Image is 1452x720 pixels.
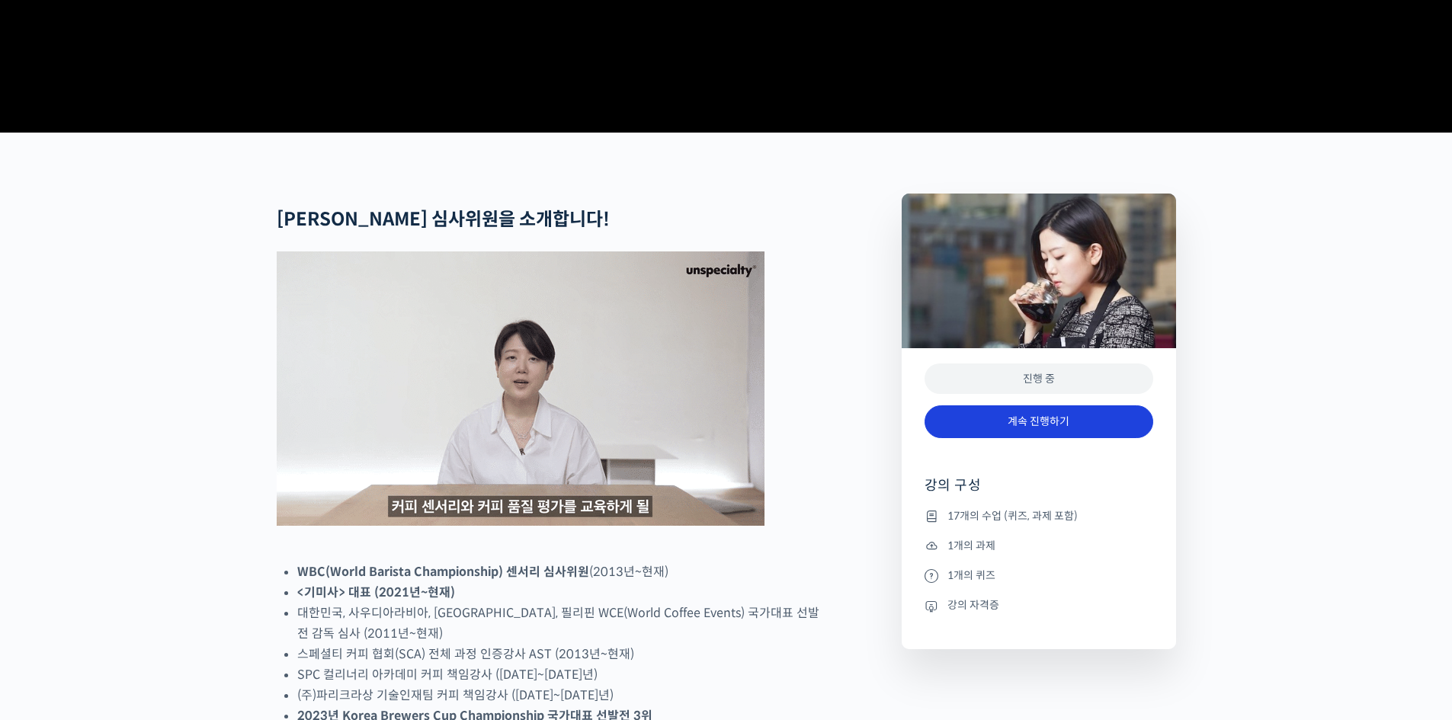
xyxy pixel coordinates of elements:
span: 홈 [48,506,57,518]
strong: WBC(World Barista Championship) 센서리 심사위원 [297,564,589,580]
li: SPC 컬리너리 아카데미 커피 책임강사 ([DATE]~[DATE]년) [297,664,821,685]
li: 1개의 퀴즈 [925,566,1153,584]
span: 대화 [139,507,158,519]
li: 대한민국, 사우디아라비아, [GEOGRAPHIC_DATA], 필리핀 WCE(World Coffee Events) 국가대표 선발전 감독 심사 (2011년~현재) [297,603,821,644]
h2: ! [277,209,821,231]
h4: 강의 구성 [925,476,1153,507]
strong: <기미사> 대표 (2021년~현재) [297,584,455,600]
li: 강의 자격증 [925,597,1153,615]
a: 대화 [101,483,197,521]
li: 스페셜티 커피 협회(SCA) 전체 과정 인증강사 AST (2013년~현재) [297,644,821,664]
a: 계속 진행하기 [925,405,1153,438]
strong: [PERSON_NAME] 심사위원을 소개합니다 [277,208,603,231]
li: 1개의 과제 [925,536,1153,555]
li: (2013년~현재) [297,562,821,582]
span: 설정 [236,506,254,518]
li: (주)파리크라상 기술인재팀 커피 책임강사 ([DATE]~[DATE]년) [297,685,821,706]
div: 진행 중 [925,363,1153,395]
a: 설정 [197,483,293,521]
a: 홈 [5,483,101,521]
li: 17개의 수업 (퀴즈, 과제 포함) [925,507,1153,525]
